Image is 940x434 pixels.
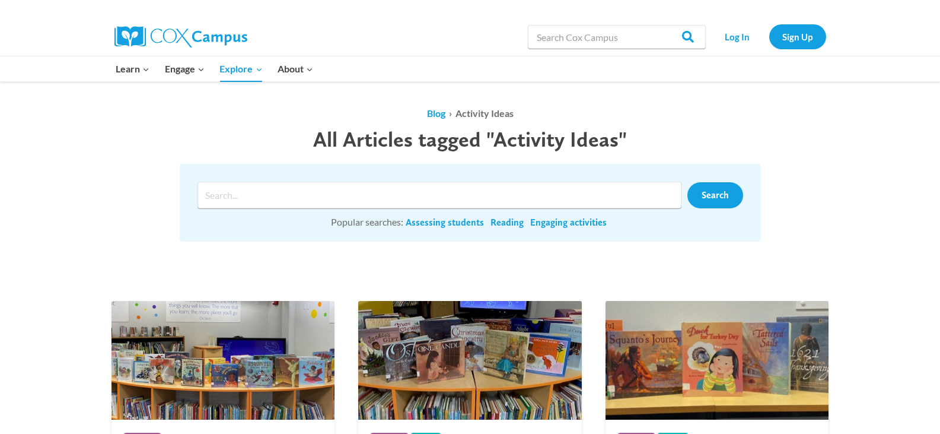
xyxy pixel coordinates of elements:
a: Log In [712,24,763,49]
ol: › [180,106,761,121]
a: Assessing students [406,216,484,229]
a: Search [687,182,743,208]
span: Activity Ideas [455,107,514,119]
a: Reading [490,216,524,229]
span: Explore [219,61,262,77]
a: Blog [427,107,445,119]
span: About [278,61,313,77]
img: Cox Campus [114,26,247,47]
span: All Articles tagged "Activity Ideas" [313,126,627,152]
span: Learn [116,61,149,77]
input: Search Cox Campus [528,25,706,49]
span: Search [702,189,729,201]
nav: Secondary Navigation [712,24,826,49]
span: Engage [165,61,205,77]
form: Search form [197,182,687,208]
nav: Primary Navigation [109,56,321,81]
span: Popular searches: [331,216,403,227]
a: Sign Up [769,24,826,49]
a: Engaging activities [530,216,607,229]
input: Search input [197,182,681,208]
